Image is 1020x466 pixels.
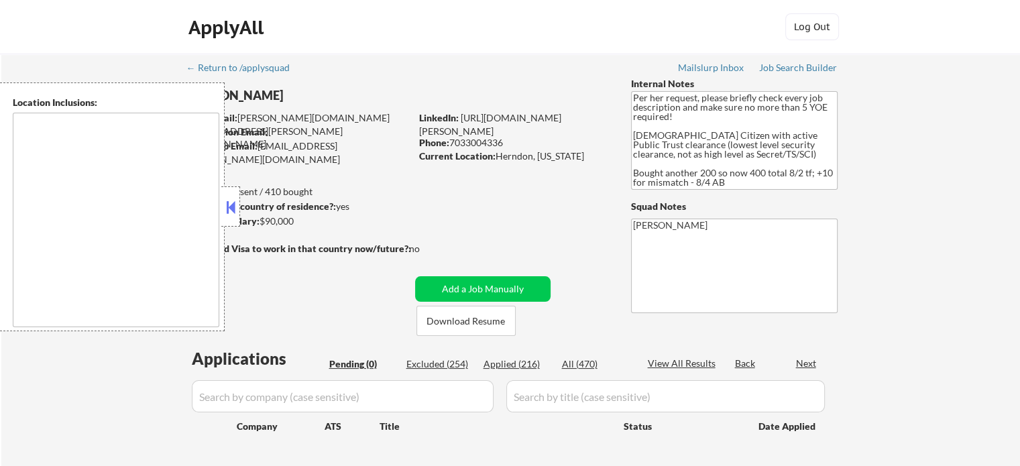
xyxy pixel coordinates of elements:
[325,420,380,433] div: ATS
[419,112,561,137] a: [URL][DOMAIN_NAME][PERSON_NAME]
[186,62,302,76] a: ← Return to /applysquad
[188,87,463,104] div: [PERSON_NAME]
[237,420,325,433] div: Company
[678,62,745,76] a: Mailslurp Inbox
[188,139,410,166] div: [EMAIL_ADDRESS][PERSON_NAME][DOMAIN_NAME]
[329,357,396,371] div: Pending (0)
[187,215,410,228] div: $90,000
[785,13,839,40] button: Log Out
[631,77,838,91] div: Internal Notes
[13,96,219,109] div: Location Inclusions:
[192,351,325,367] div: Applications
[678,63,745,72] div: Mailslurp Inbox
[648,357,720,370] div: View All Results
[406,357,473,371] div: Excluded (254)
[416,306,516,336] button: Download Resume
[409,242,447,255] div: no
[187,200,336,212] strong: Can work in country of residence?:
[758,420,817,433] div: Date Applied
[484,357,551,371] div: Applied (216)
[759,62,838,76] a: Job Search Builder
[419,136,609,150] div: 7033004336
[419,137,449,148] strong: Phone:
[192,380,494,412] input: Search by company (case sensitive)
[187,185,410,198] div: 216 sent / 410 bought
[759,63,838,72] div: Job Search Builder
[562,357,629,371] div: All (470)
[419,150,609,163] div: Herndon, [US_STATE]
[506,380,825,412] input: Search by title (case sensitive)
[188,16,268,39] div: ApplyAll
[419,112,459,123] strong: LinkedIn:
[188,111,410,151] div: [PERSON_NAME][DOMAIN_NAME][EMAIL_ADDRESS][PERSON_NAME][DOMAIN_NAME]
[187,200,406,213] div: yes
[796,357,817,370] div: Next
[380,420,611,433] div: Title
[188,243,411,254] strong: Will need Visa to work in that country now/future?:
[186,63,302,72] div: ← Return to /applysquad
[631,200,838,213] div: Squad Notes
[415,276,551,302] button: Add a Job Manually
[419,150,496,162] strong: Current Location:
[624,414,739,438] div: Status
[735,357,756,370] div: Back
